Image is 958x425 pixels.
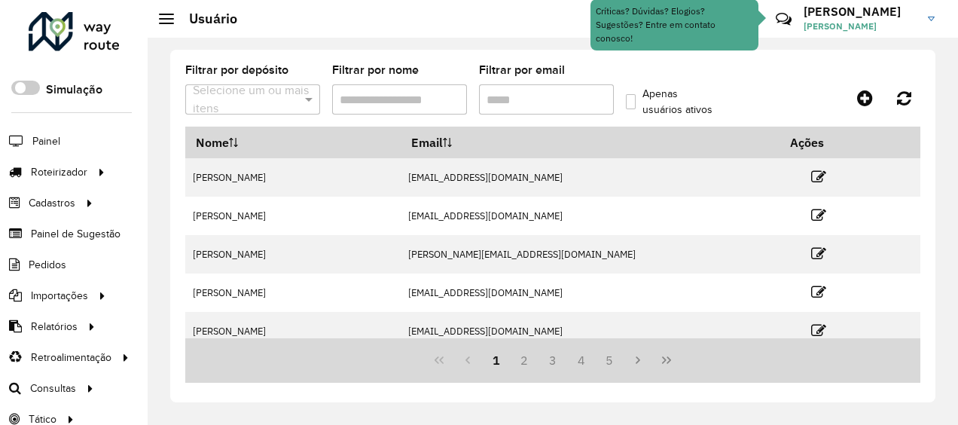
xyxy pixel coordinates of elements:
[626,86,715,118] label: Apenas usuários ativos
[401,158,780,197] td: [EMAIL_ADDRESS][DOMAIN_NAME]
[185,274,401,312] td: [PERSON_NAME]
[811,205,826,225] a: Editar
[185,312,401,350] td: [PERSON_NAME]
[401,127,780,158] th: Email
[185,235,401,274] td: [PERSON_NAME]
[401,274,780,312] td: [EMAIL_ADDRESS][DOMAIN_NAME]
[401,235,780,274] td: [PERSON_NAME][EMAIL_ADDRESS][DOMAIN_NAME]
[29,195,75,211] span: Cadastros
[811,282,826,302] a: Editar
[31,350,111,365] span: Retroalimentação
[31,164,87,180] span: Roteirizador
[401,197,780,235] td: [EMAIL_ADDRESS][DOMAIN_NAME]
[811,243,826,264] a: Editar
[185,61,288,79] label: Filtrar por depósito
[185,197,401,235] td: [PERSON_NAME]
[31,288,88,304] span: Importações
[185,158,401,197] td: [PERSON_NAME]
[510,346,538,375] button: 2
[31,226,121,242] span: Painel de Sugestão
[804,5,917,19] h3: [PERSON_NAME]
[32,133,60,149] span: Painel
[538,346,567,375] button: 3
[29,257,66,273] span: Pedidos
[767,3,800,35] a: Contato Rápido
[174,11,237,27] h2: Usuário
[652,346,681,375] button: Last Page
[30,381,76,396] span: Consultas
[596,346,624,375] button: 5
[332,61,419,79] label: Filtrar por nome
[46,81,102,99] label: Simulação
[31,319,78,335] span: Relatórios
[401,312,780,350] td: [EMAIL_ADDRESS][DOMAIN_NAME]
[804,20,917,33] span: [PERSON_NAME]
[482,346,511,375] button: 1
[811,167,826,187] a: Editar
[780,127,870,158] th: Ações
[811,320,826,341] a: Editar
[567,346,596,375] button: 4
[185,127,401,158] th: Nome
[479,61,565,79] label: Filtrar por email
[624,346,652,375] button: Next Page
